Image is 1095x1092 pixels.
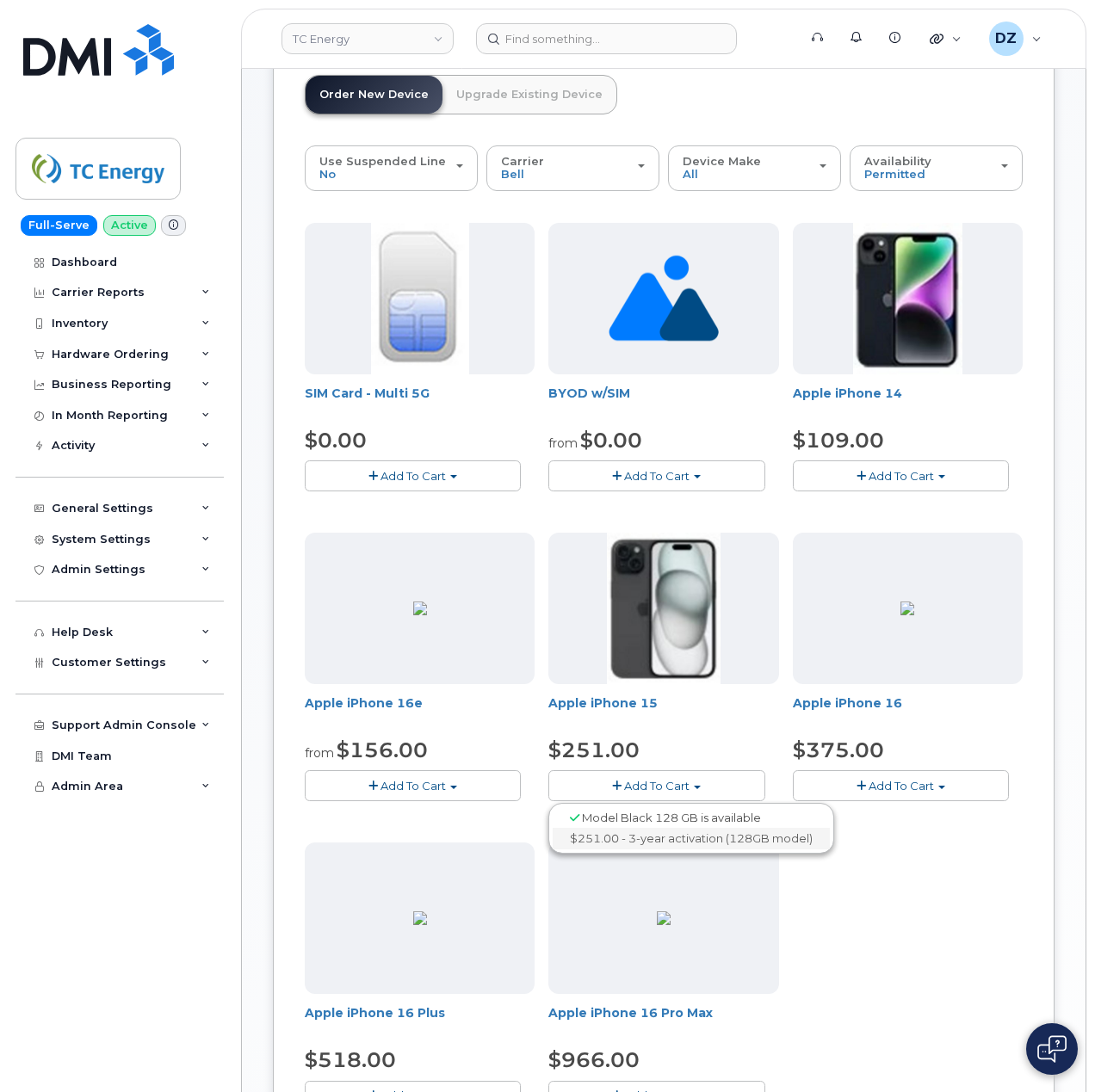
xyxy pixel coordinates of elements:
[380,469,446,483] span: Add To Cart
[306,76,442,114] a: Order New Device
[305,770,521,800] button: Add To Cart
[668,145,841,190] button: Device Make All
[305,695,423,711] a: Apple iPhone 16e
[319,167,336,181] span: No
[548,1004,778,1039] div: Apple iPhone 16 Pro Max
[305,460,521,490] button: Add To Cart
[305,386,430,401] a: SIM Card - Multi 5G
[305,1005,445,1021] a: Apple iPhone 16 Plus
[501,167,524,181] span: Bell
[548,1005,713,1021] a: Apple iPhone 16 Pro Max
[305,694,535,729] div: Apple iPhone 16e
[305,385,535,419] div: SIM Card - Multi 5G
[683,167,698,181] span: All
[548,386,630,401] a: BYOD w/SIM
[580,428,642,453] span: $0.00
[977,22,1054,56] div: Devon Zellars
[869,779,934,793] span: Add To Cart
[548,694,778,729] div: Apple iPhone 15
[793,460,1009,490] button: Add To Cart
[582,811,761,824] span: Model Black 128 GB is available
[548,770,764,800] button: Add To Cart
[305,745,334,761] small: from
[281,23,454,54] a: TC Energy
[548,460,764,490] button: Add To Cart
[864,167,925,181] span: Permitted
[624,469,690,483] span: Add To Cart
[900,602,914,615] img: 1AD8B381-DE28-42E7-8D9B-FF8D21CC6502.png
[850,145,1023,190] button: Availability Permitted
[305,1004,535,1039] div: Apple iPhone 16 Plus
[380,779,446,793] span: Add To Cart
[413,911,427,925] img: 701041B0-7858-4894-A21F-E352904D2A4C.png
[1037,1035,1067,1063] img: Open chat
[548,385,778,419] div: BYOD w/SIM
[319,154,446,168] span: Use Suspended Line
[793,737,884,762] span: $375.00
[442,76,616,114] a: Upgrade Existing Device
[486,145,659,190] button: Carrier Bell
[501,154,544,168] span: Carrier
[305,1047,396,1072] span: $518.00
[793,386,902,401] a: Apple iPhone 14
[995,28,1017,49] span: DZ
[657,911,671,925] img: 73A59963-EFD8-4598-881B-B96537DCB850.png
[337,737,428,762] span: $156.00
[683,154,761,168] span: Device Make
[553,828,830,849] a: $251.00 - 3-year activation (128GB model)
[607,533,721,684] img: iphone15.jpg
[609,223,718,374] img: no_image_found-2caef05468ed5679b831cfe6fc140e25e0c280774317ffc20a367ab7fd17291e.png
[793,385,1023,419] div: Apple iPhone 14
[793,695,902,711] a: Apple iPhone 16
[918,22,974,56] div: Quicklinks
[413,602,427,615] img: BB80DA02-9C0E-4782-AB1B-B1D93CAC2204.png
[624,779,690,793] span: Add To Cart
[305,428,367,453] span: $0.00
[793,428,884,453] span: $109.00
[864,154,931,168] span: Availability
[371,223,469,374] img: 00D627D4-43E9-49B7-A367-2C99342E128C.jpg
[793,694,1023,729] div: Apple iPhone 16
[793,770,1009,800] button: Add To Cart
[869,469,934,483] span: Add To Cart
[548,695,658,711] a: Apple iPhone 15
[548,435,578,451] small: from
[853,223,963,374] img: iphone14.jpg
[305,145,478,190] button: Use Suspended Line No
[548,737,640,762] span: $251.00
[548,1047,640,1072] span: $966.00
[476,23,737,54] input: Find something...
